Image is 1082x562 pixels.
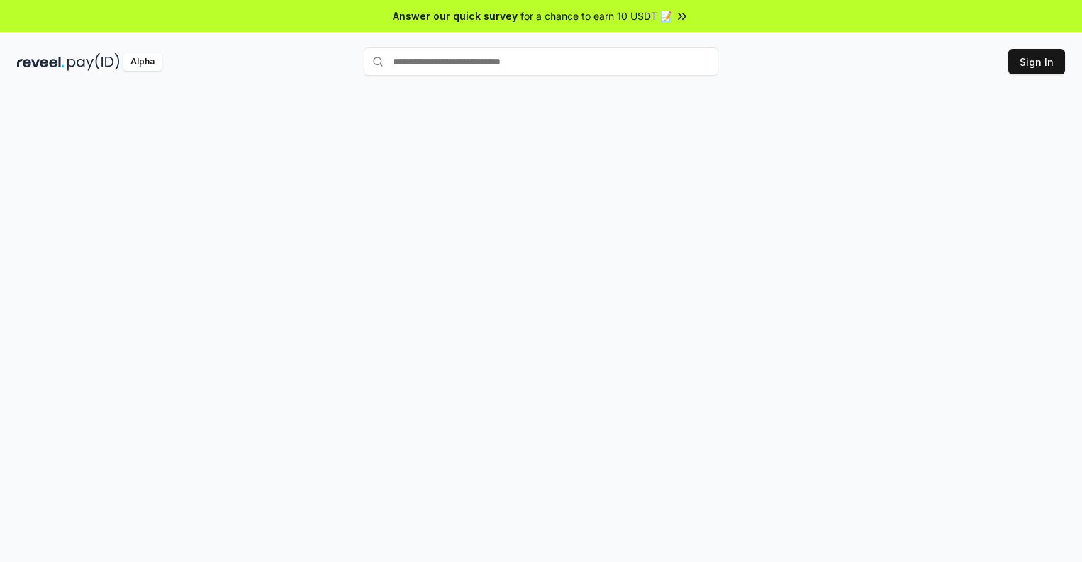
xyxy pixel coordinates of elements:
[520,9,672,23] span: for a chance to earn 10 USDT 📝
[393,9,518,23] span: Answer our quick survey
[1008,49,1065,74] button: Sign In
[123,53,162,71] div: Alpha
[67,53,120,71] img: pay_id
[17,53,65,71] img: reveel_dark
